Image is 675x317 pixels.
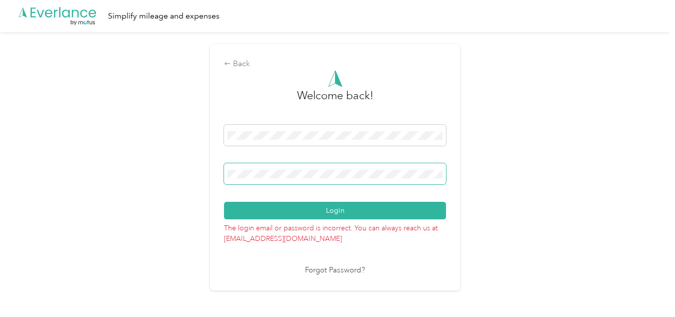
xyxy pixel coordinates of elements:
p: The login email or password is incorrect. You can always reach us at [EMAIL_ADDRESS][DOMAIN_NAME] [224,219,446,244]
a: Forgot Password? [305,265,365,276]
h3: greeting [297,87,373,114]
div: Simplify mileage and expenses [108,10,219,23]
button: Login [224,202,446,219]
div: Back [224,58,446,70]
